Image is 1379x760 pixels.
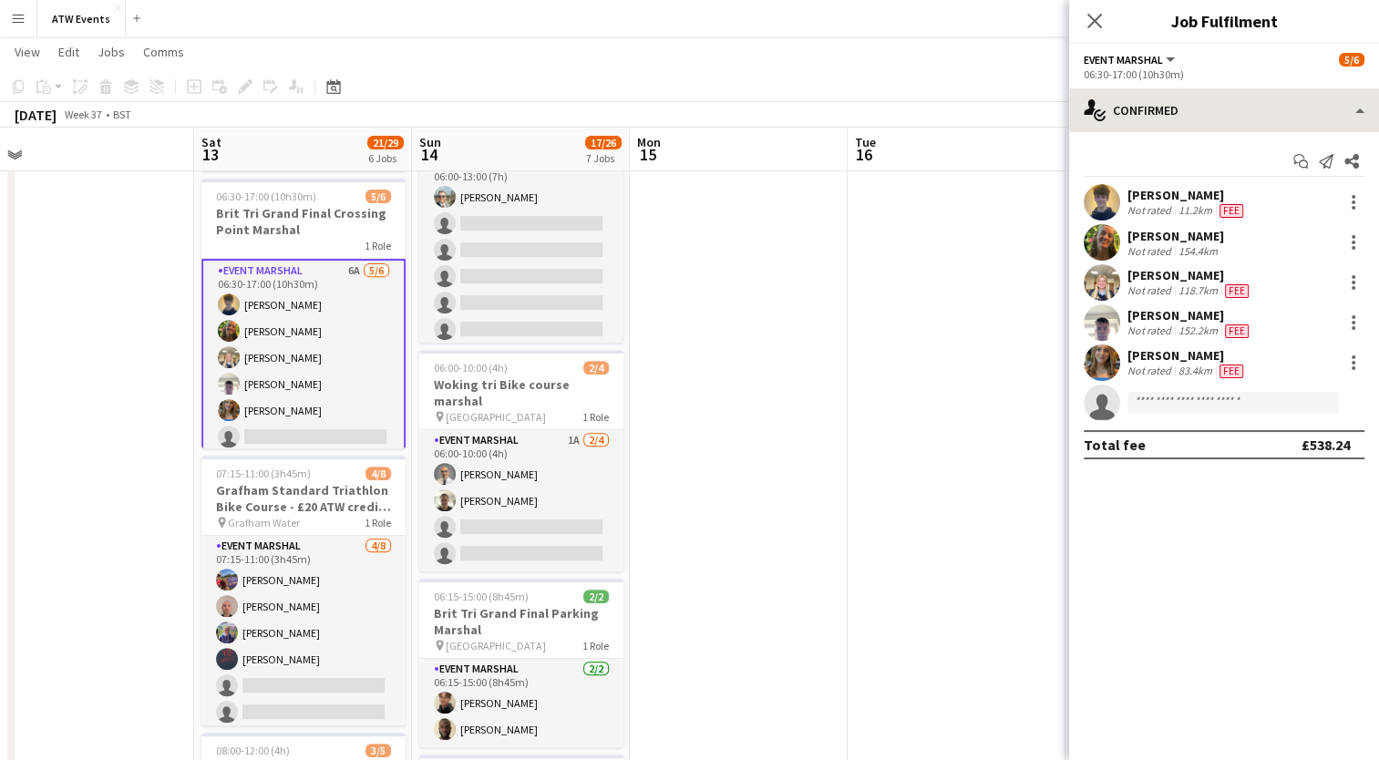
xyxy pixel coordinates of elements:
[1127,187,1247,203] div: [PERSON_NAME]
[1084,53,1163,67] span: Event Marshal
[1175,244,1221,258] div: 154.4km
[58,44,79,60] span: Edit
[1219,204,1243,218] span: Fee
[60,108,106,121] span: Week 37
[1127,203,1175,218] div: Not rated
[419,73,623,343] app-job-card: 06:00-13:00 (7h)1/8Woking tri & junior aquathlon course marshal [GEOGRAPHIC_DATA]1 RoleEvent Mars...
[199,144,221,165] span: 13
[51,40,87,64] a: Edit
[1302,436,1350,454] div: £538.24
[1219,365,1243,378] span: Fee
[7,40,47,64] a: View
[1225,324,1249,338] span: Fee
[582,410,609,424] span: 1 Role
[90,40,132,64] a: Jobs
[434,361,508,375] span: 06:00-10:00 (4h)
[419,605,623,638] h3: Brit Tri Grand Final Parking Marshal
[419,430,623,571] app-card-role: Event Marshal1A2/406:00-10:00 (4h)[PERSON_NAME][PERSON_NAME]
[1216,364,1247,378] div: Crew has different fees then in role
[1175,324,1221,338] div: 152.2km
[419,659,623,747] app-card-role: Event Marshal2/206:15-15:00 (8h45m)[PERSON_NAME][PERSON_NAME]
[143,44,184,60] span: Comms
[201,134,221,150] span: Sat
[201,482,406,515] h3: Grafham Standard Triathlon Bike Course - £20 ATW credits per hour
[1339,53,1364,67] span: 5/6
[15,106,57,124] div: [DATE]
[1225,284,1249,298] span: Fee
[852,144,876,165] span: 16
[201,205,406,238] h3: Brit Tri Grand Final Crossing Point Marshal
[417,144,441,165] span: 14
[637,134,661,150] span: Mon
[98,44,125,60] span: Jobs
[1084,53,1178,67] button: Event Marshal
[1084,436,1146,454] div: Total fee
[365,239,391,252] span: 1 Role
[216,744,290,757] span: 08:00-12:00 (4h)
[446,410,546,424] span: [GEOGRAPHIC_DATA]
[1175,364,1216,378] div: 83.4km
[582,639,609,652] span: 1 Role
[446,639,546,652] span: [GEOGRAPHIC_DATA]
[1069,9,1379,33] h3: Job Fulfilment
[586,151,621,165] div: 7 Jobs
[365,467,391,480] span: 4/8
[1127,283,1175,298] div: Not rated
[201,179,406,448] app-job-card: 06:30-17:00 (10h30m)5/6Brit Tri Grand Final Crossing Point Marshal1 RoleEvent Marshal6A5/606:30-1...
[1175,283,1221,298] div: 118.7km
[855,134,876,150] span: Tue
[228,516,300,529] span: Grafham Water
[1084,67,1364,81] div: 06:30-17:00 (10h30m)
[37,1,126,36] button: ATW Events
[1069,88,1379,132] div: Confirmed
[1127,307,1252,324] div: [PERSON_NAME]
[365,190,391,203] span: 5/6
[1221,283,1252,298] div: Crew has different fees then in role
[1127,347,1247,364] div: [PERSON_NAME]
[1127,228,1224,244] div: [PERSON_NAME]
[1127,364,1175,378] div: Not rated
[1216,203,1247,218] div: Crew has different fees then in role
[583,590,609,603] span: 2/2
[1127,267,1252,283] div: [PERSON_NAME]
[216,467,311,480] span: 07:15-11:00 (3h45m)
[1127,244,1175,258] div: Not rated
[419,376,623,409] h3: Woking tri Bike course marshal
[201,456,406,725] app-job-card: 07:15-11:00 (3h45m)4/8Grafham Standard Triathlon Bike Course - £20 ATW credits per hour Grafham W...
[419,350,623,571] app-job-card: 06:00-10:00 (4h)2/4Woking tri Bike course marshal [GEOGRAPHIC_DATA]1 RoleEvent Marshal1A2/406:00-...
[367,136,404,149] span: 21/29
[585,136,622,149] span: 17/26
[113,108,131,121] div: BST
[216,190,316,203] span: 06:30-17:00 (10h30m)
[365,516,391,529] span: 1 Role
[201,259,406,457] app-card-role: Event Marshal6A5/606:30-17:00 (10h30m)[PERSON_NAME][PERSON_NAME][PERSON_NAME][PERSON_NAME][PERSON...
[1221,324,1252,338] div: Crew has different fees then in role
[136,40,191,64] a: Comms
[419,153,623,400] app-card-role: Event Marshal1A1/806:00-13:00 (7h)[PERSON_NAME]
[15,44,40,60] span: View
[368,151,403,165] div: 6 Jobs
[434,590,529,603] span: 06:15-15:00 (8h45m)
[583,361,609,375] span: 2/4
[419,579,623,747] app-job-card: 06:15-15:00 (8h45m)2/2Brit Tri Grand Final Parking Marshal [GEOGRAPHIC_DATA]1 RoleEvent Marshal2/...
[365,744,391,757] span: 3/5
[1127,324,1175,338] div: Not rated
[1175,203,1216,218] div: 11.2km
[634,144,661,165] span: 15
[419,134,441,150] span: Sun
